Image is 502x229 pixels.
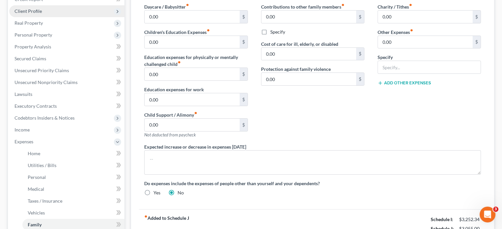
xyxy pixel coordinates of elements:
[9,76,124,88] a: Unsecured Nonpriority Claims
[15,103,57,109] span: Executory Contracts
[15,79,78,85] span: Unsecured Nonpriority Claims
[9,65,124,76] a: Unsecured Priority Claims
[144,3,189,10] label: Daycare / Babysitter
[144,180,481,187] label: Do expenses include the expenses of people other than yourself and your dependents?
[240,93,248,106] div: $
[15,20,43,26] span: Real Property
[473,11,481,23] div: $
[356,11,364,23] div: $
[15,91,32,97] span: Lawsuits
[9,41,124,53] a: Property Analysis
[186,3,189,7] i: fiber_manual_record
[145,11,239,23] input: --
[15,115,75,121] span: Codebtors Insiders & Notices
[493,207,498,212] span: 3
[28,186,44,192] span: Medical
[378,11,473,23] input: --
[15,68,69,73] span: Unsecured Priority Claims
[28,162,56,168] span: Utilities / Bills
[473,36,481,48] div: $
[22,148,124,159] a: Home
[378,80,431,86] button: Add Other Expenses
[144,29,210,36] label: Children's Education Expenses
[240,11,248,23] div: $
[15,139,33,144] span: Expenses
[261,11,356,23] input: --
[145,119,239,131] input: --
[178,189,184,196] label: No
[431,216,453,222] strong: Schedule I:
[459,216,481,223] div: $3,252.34
[240,119,248,131] div: $
[28,151,40,156] span: Home
[356,73,364,85] div: $
[22,159,124,171] a: Utilities / Bills
[9,88,124,100] a: Lawsuits
[15,8,42,14] span: Client Profile
[145,93,239,106] input: --
[356,48,364,60] div: $
[28,174,46,180] span: Personal
[261,73,356,85] input: --
[144,215,148,218] i: fiber_manual_record
[207,29,210,32] i: fiber_manual_record
[145,68,239,80] input: --
[22,171,124,183] a: Personal
[144,86,204,93] label: Education expenses for work
[378,54,393,61] label: Specify
[240,36,248,48] div: $
[144,111,197,118] label: Child Support / Alimony
[378,3,412,10] label: Charity / Tithes
[409,3,412,7] i: fiber_manual_record
[270,29,285,35] label: Specify
[22,207,124,219] a: Vehicles
[261,41,338,47] label: Cost of care for ill, elderly, or disabled
[28,198,62,204] span: Taxes / Insurance
[178,61,181,64] i: fiber_manual_record
[378,36,473,48] input: --
[22,183,124,195] a: Medical
[240,68,248,80] div: $
[9,53,124,65] a: Secured Claims
[145,36,239,48] input: --
[410,29,413,32] i: fiber_manual_record
[144,143,246,150] label: Expected increase or decrease in expenses [DATE]
[15,127,30,132] span: Income
[144,132,196,137] span: Not deducted from paycheck
[144,54,248,68] label: Education expenses for physically or mentally challenged child
[378,29,413,36] label: Other Expenses
[480,207,495,222] iframe: Intercom live chat
[261,48,356,60] input: --
[194,111,197,115] i: fiber_manual_record
[15,32,52,38] span: Personal Property
[9,100,124,112] a: Executory Contracts
[22,195,124,207] a: Taxes / Insurance
[15,56,46,61] span: Secured Claims
[153,189,160,196] label: Yes
[15,44,51,49] span: Property Analysis
[28,222,42,227] span: Family
[261,66,331,72] label: Protection against family violence
[378,61,481,73] input: Specify...
[28,210,45,215] span: Vehicles
[261,3,345,10] label: Contributions to other family members
[341,3,345,7] i: fiber_manual_record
